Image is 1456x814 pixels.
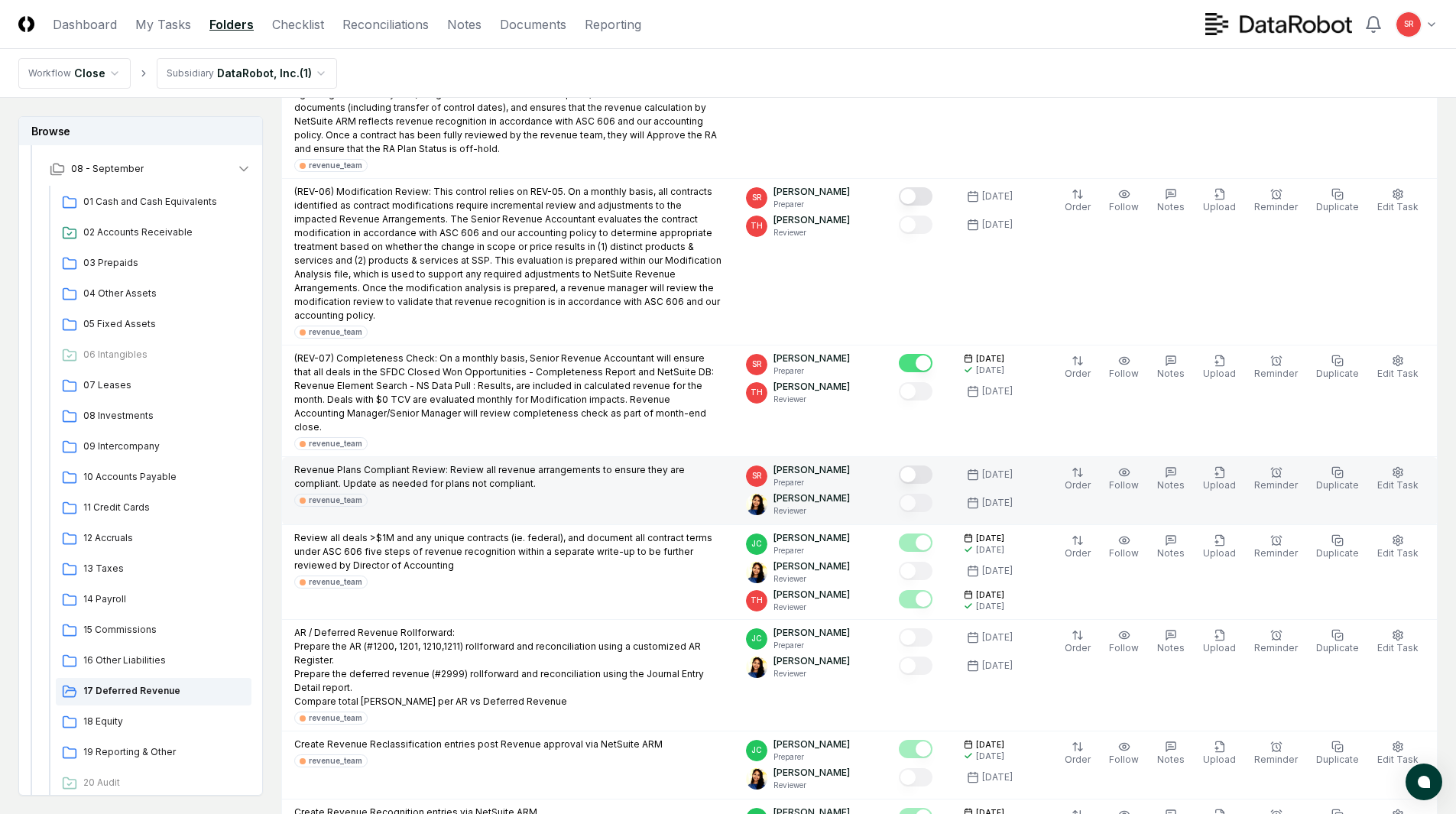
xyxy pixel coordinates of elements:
p: [PERSON_NAME] [773,352,850,365]
span: Duplicate [1316,479,1359,491]
div: revenue_team [309,755,362,767]
div: revenue_team [309,495,362,506]
span: 14 Payroll [83,592,245,606]
button: Duplicate [1313,626,1362,658]
div: [DATE] [982,631,1013,644]
button: Order [1062,185,1094,217]
span: Upload [1203,754,1236,765]
button: SR [1395,11,1422,38]
div: [DATE] [982,564,1013,578]
p: Preparer [773,751,850,763]
button: Mark complete [899,533,932,552]
p: [PERSON_NAME] [773,766,850,780]
span: 20 Audit [83,776,245,790]
span: 13 Taxes [83,562,245,576]
span: JC [751,538,762,550]
span: Reminder [1254,479,1298,491]
a: 18 Equity [56,709,251,736]
span: 15 Commissions [83,623,245,637]
p: [PERSON_NAME] [773,531,850,545]
p: Preparer [773,365,850,377]
span: [DATE] [976,739,1004,751]
div: [DATE] [976,365,1004,376]
span: Upload [1203,642,1236,653]
button: Reminder [1251,352,1301,384]
button: Order [1062,463,1094,495]
span: Order [1065,201,1091,212]
span: Follow [1109,368,1139,379]
span: 10 Accounts Payable [83,470,245,484]
span: Edit Task [1377,368,1419,379]
p: Reviewer [773,227,850,238]
div: [DATE] [982,384,1013,398]
a: My Tasks [135,15,191,34]
button: Upload [1200,185,1239,217]
button: Follow [1106,626,1142,658]
span: 09 Intercompany [83,439,245,453]
button: Edit Task [1374,352,1422,384]
a: Reconciliations [342,15,429,34]
span: Notes [1157,547,1185,559]
button: Follow [1106,352,1142,384]
p: [PERSON_NAME] [773,213,850,227]
button: 08 - September [37,152,264,186]
p: (REV-07) Completeness Check: On a monthly basis, Senior Revenue Accountant will ensure that all d... [294,352,722,434]
img: ACg8ocKO-3G6UtcSn9a5p2PdI879Oh_tobqT7vJnb_FmuK1XD8isku4=s96-c [746,768,767,790]
a: Notes [447,15,482,34]
div: [DATE] [982,218,1013,232]
div: revenue_team [309,576,362,588]
button: Follow [1106,463,1142,495]
button: Duplicate [1313,185,1362,217]
span: SR [1404,18,1414,30]
button: Duplicate [1313,531,1362,563]
span: Reminder [1254,368,1298,379]
div: [DATE] [982,468,1013,482]
button: Notes [1154,738,1188,770]
span: Order [1065,547,1091,559]
span: 17 Deferred Revenue [83,684,245,698]
p: Revenue Plans Compliant Review: Review all revenue arrangements to ensure they are compliant. Upd... [294,463,722,491]
p: [PERSON_NAME] [773,463,850,477]
button: Edit Task [1374,463,1422,495]
span: 11 Credit Cards [83,501,245,514]
button: Reminder [1251,463,1301,495]
button: Mark complete [899,465,932,484]
a: 09 Intercompany [56,433,251,461]
span: 01 Cash and Cash Equivalents [83,195,245,209]
button: Duplicate [1313,463,1362,495]
img: ACg8ocKO-3G6UtcSn9a5p2PdI879Oh_tobqT7vJnb_FmuK1XD8isku4=s96-c [746,657,767,678]
span: 12 Accruals [83,531,245,545]
a: Reporting [585,15,641,34]
h3: Browse [19,117,262,145]
a: 07 Leases [56,372,251,400]
a: 08 Investments [56,403,251,430]
span: [DATE] [976,353,1004,365]
p: Preparer [773,199,850,210]
span: Upload [1203,479,1236,491]
div: [DATE] [976,601,1004,612]
span: Notes [1157,642,1185,653]
button: Reminder [1251,626,1301,658]
a: Folders [209,15,254,34]
span: TH [751,595,763,606]
a: Documents [500,15,566,34]
p: Preparer [773,545,850,556]
span: Notes [1157,201,1185,212]
a: 19 Reporting & Other [56,739,251,767]
a: 06 Intangibles [56,342,251,369]
span: Follow [1109,547,1139,559]
span: TH [751,387,763,398]
a: 17 Deferred Revenue [56,678,251,705]
button: Mark complete [899,216,932,234]
span: 18 Equity [83,715,245,728]
span: Order [1065,479,1091,491]
button: Reminder [1251,185,1301,217]
button: Order [1062,352,1094,384]
span: Notes [1157,479,1185,491]
span: SR [752,470,762,482]
p: Reviewer [773,780,850,791]
div: [DATE] [976,544,1004,556]
span: Order [1065,642,1091,653]
span: Upload [1203,201,1236,212]
p: [PERSON_NAME] [773,380,850,394]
